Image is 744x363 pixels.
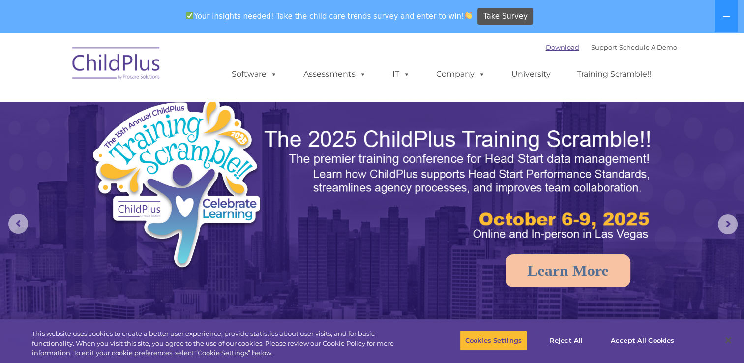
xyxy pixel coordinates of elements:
[567,64,661,84] a: Training Scramble!!
[536,330,597,351] button: Reject All
[465,12,472,19] img: 👏
[546,43,677,51] font: |
[502,64,561,84] a: University
[717,330,739,351] button: Close
[426,64,495,84] a: Company
[546,43,579,51] a: Download
[32,329,409,358] div: This website uses cookies to create a better user experience, provide statistics about user visit...
[222,64,287,84] a: Software
[591,43,617,51] a: Support
[137,65,167,72] span: Last name
[619,43,677,51] a: Schedule A Demo
[137,105,179,113] span: Phone number
[483,8,528,25] span: Take Survey
[477,8,533,25] a: Take Survey
[506,254,630,287] a: Learn More
[67,40,166,90] img: ChildPlus by Procare Solutions
[182,6,476,26] span: Your insights needed! Take the child care trends survey and enter to win!
[383,64,420,84] a: IT
[605,330,680,351] button: Accept All Cookies
[294,64,376,84] a: Assessments
[186,12,193,19] img: ✅
[460,330,527,351] button: Cookies Settings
